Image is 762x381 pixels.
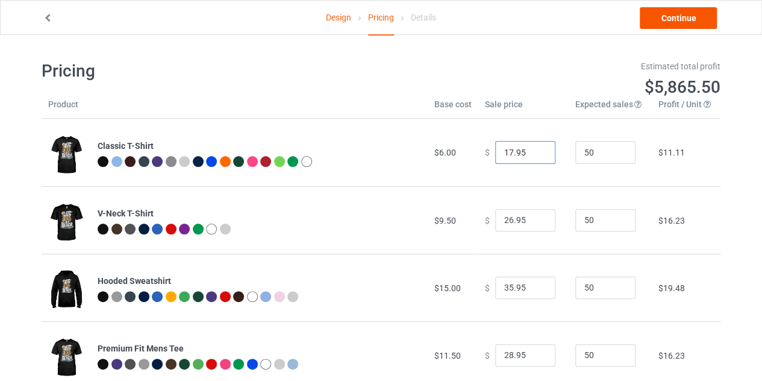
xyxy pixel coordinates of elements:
img: heather_texture.png [166,156,176,167]
span: $16.23 [658,216,685,225]
div: Details [411,1,436,34]
span: $15.00 [434,283,461,293]
th: Product [42,98,91,119]
b: Premium Fit Mens Tee [98,344,184,353]
th: Profit / Unit [652,98,720,119]
div: Pricing [368,1,394,36]
th: Sale price [478,98,569,119]
th: Expected sales [569,98,652,119]
th: Base cost [428,98,478,119]
span: $11.11 [658,148,685,157]
span: $ [485,215,490,225]
span: $11.50 [434,351,461,361]
span: $5,865.50 [645,77,720,97]
span: $9.50 [434,216,456,225]
span: $ [485,350,490,360]
a: Design [326,1,351,34]
span: $19.48 [658,283,685,293]
h1: Pricing [42,60,373,82]
span: $ [485,283,490,292]
div: Estimated total profit [390,60,721,72]
b: Classic T-Shirt [98,141,154,151]
b: V-Neck T-Shirt [98,209,154,218]
b: Hooded Sweatshirt [98,276,171,286]
a: Continue [640,7,717,29]
span: $ [485,148,490,157]
span: $6.00 [434,148,456,157]
span: $16.23 [658,351,685,361]
img: heather_texture.png [139,359,149,370]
